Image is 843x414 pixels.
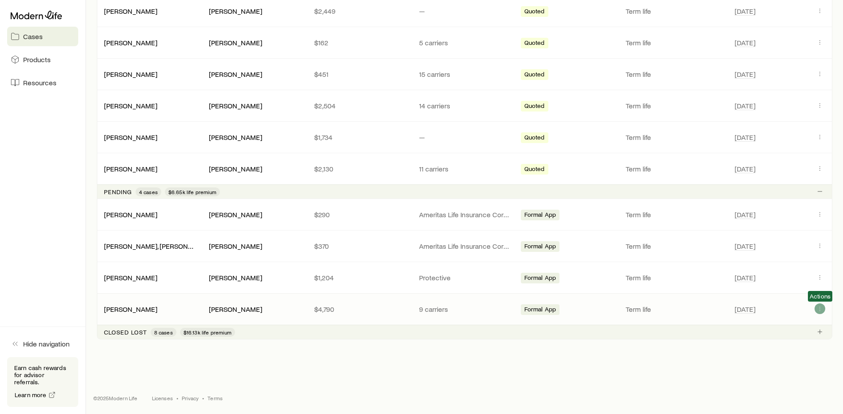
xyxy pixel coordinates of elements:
span: $6.65k life premium [168,188,216,195]
div: [PERSON_NAME] [104,305,157,314]
p: Term life [626,164,723,173]
span: [DATE] [735,70,755,79]
p: © 2025 Modern Life [93,394,138,402]
a: Resources [7,73,78,92]
p: Term life [626,210,723,219]
div: [PERSON_NAME] [104,38,157,48]
p: $162 [314,38,405,47]
a: Terms [208,394,223,402]
p: Term life [626,7,723,16]
div: [PERSON_NAME] [209,7,262,16]
span: [DATE] [735,133,755,142]
div: [PERSON_NAME] [104,101,157,111]
span: Quoted [524,165,545,175]
a: [PERSON_NAME], [PERSON_NAME] [104,242,213,250]
span: Quoted [524,134,545,143]
p: 15 carriers [419,70,510,79]
span: Formal App [524,211,556,220]
div: [PERSON_NAME] [209,101,262,111]
a: Cases [7,27,78,46]
span: Hide navigation [23,339,70,348]
div: [PERSON_NAME] [209,133,262,142]
div: [PERSON_NAME] [104,133,157,142]
a: [PERSON_NAME] [104,133,157,141]
span: Formal App [524,306,556,315]
div: [PERSON_NAME] [209,305,262,314]
p: $451 [314,70,405,79]
a: Licenses [152,394,173,402]
a: [PERSON_NAME] [104,210,157,219]
span: [DATE] [735,101,755,110]
div: [PERSON_NAME] [209,242,262,251]
p: Term life [626,101,723,110]
span: Resources [23,78,56,87]
span: Formal App [524,274,556,283]
a: [PERSON_NAME] [104,305,157,313]
div: [PERSON_NAME] [209,70,262,79]
span: • [176,394,178,402]
span: [DATE] [735,305,755,314]
p: Term life [626,242,723,251]
span: Products [23,55,51,64]
a: [PERSON_NAME] [104,273,157,282]
span: [DATE] [735,38,755,47]
p: Ameritas Life Insurance Corp. (Ameritas) [419,242,510,251]
p: — [419,133,510,142]
span: [DATE] [735,164,755,173]
span: Learn more [15,392,47,398]
p: — [419,7,510,16]
span: [DATE] [735,7,755,16]
p: Closed lost [104,329,147,336]
a: [PERSON_NAME] [104,70,157,78]
a: [PERSON_NAME] [104,101,157,110]
p: $1,734 [314,133,405,142]
span: Formal App [524,243,556,252]
button: Hide navigation [7,334,78,354]
div: [PERSON_NAME] [209,38,262,48]
span: Quoted [524,8,545,17]
span: 4 cases [139,188,158,195]
p: 14 carriers [419,101,510,110]
p: Term life [626,305,723,314]
div: [PERSON_NAME] [104,70,157,79]
p: $2,449 [314,7,405,16]
span: [DATE] [735,242,755,251]
div: [PERSON_NAME] [209,210,262,219]
p: Term life [626,273,723,282]
p: 9 carriers [419,305,510,314]
span: Quoted [524,39,545,48]
p: $2,504 [314,101,405,110]
span: Actions [810,293,831,300]
div: [PERSON_NAME] [209,164,262,174]
a: [PERSON_NAME] [104,7,157,15]
p: $290 [314,210,405,219]
p: Earn cash rewards for advisor referrals. [14,364,71,386]
span: Cases [23,32,43,41]
div: [PERSON_NAME], [PERSON_NAME] [104,242,195,251]
a: Privacy [182,394,199,402]
p: $4,790 [314,305,405,314]
a: [PERSON_NAME] [104,38,157,47]
p: $370 [314,242,405,251]
p: Protective [419,273,510,282]
p: 11 carriers [419,164,510,173]
p: Term life [626,70,723,79]
p: Pending [104,188,132,195]
div: [PERSON_NAME] [209,273,262,283]
span: • [202,394,204,402]
div: [PERSON_NAME] [104,164,157,174]
p: Term life [626,38,723,47]
div: Earn cash rewards for advisor referrals.Learn more [7,357,78,407]
span: $16.13k life premium [184,329,232,336]
span: 8 cases [154,329,173,336]
p: $1,204 [314,273,405,282]
span: Quoted [524,71,545,80]
a: Products [7,50,78,69]
p: $2,130 [314,164,405,173]
p: Term life [626,133,723,142]
span: Quoted [524,102,545,111]
a: [PERSON_NAME] [104,164,157,173]
span: [DATE] [735,210,755,219]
